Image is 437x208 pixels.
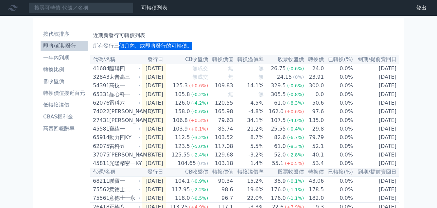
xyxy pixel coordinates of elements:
[353,194,399,203] td: [DATE]
[234,168,264,177] th: 轉換溢價率
[304,55,324,64] th: 轉換價
[109,91,139,98] div: 晶心科一
[353,133,399,142] td: [DATE]
[324,81,353,90] td: 0.0%
[208,107,234,116] td: 165.98
[171,82,189,90] div: 125.3
[234,177,264,185] td: 15.2%
[142,125,166,133] td: [DATE]
[234,81,264,90] td: 14.1%
[142,151,166,159] td: [DATE]
[93,108,108,115] div: 74022
[234,55,264,64] th: 轉換溢價率
[304,177,324,185] td: 43.06
[324,116,353,125] td: 0.0%
[304,64,324,73] td: 24.0
[174,177,191,185] div: 104.1
[304,99,324,107] td: 50.6
[270,82,287,90] div: 329.5
[174,91,191,98] div: 105.8
[324,194,353,203] td: 0.0%
[324,55,353,64] th: 已轉換(%)
[109,142,139,150] div: 雷科五
[109,177,139,185] div: 聯寶一
[353,116,399,125] td: [DATE]
[324,73,353,81] td: 0.0%
[197,161,208,166] span: (0%)
[93,65,108,73] div: 41684
[109,125,139,133] div: 寶緯一
[287,187,304,192] span: (-1.1%)
[324,125,353,133] td: 0.0%
[192,65,208,72] span: 無成交
[93,159,108,167] div: 45811
[258,74,264,80] span: 無
[273,99,287,107] div: 61.0
[174,194,191,202] div: 118.0
[353,159,399,168] td: [DATE]
[273,151,287,159] div: 52.0
[93,177,108,185] div: 68211
[270,116,287,124] div: 107.5
[304,81,324,90] td: 300.0
[170,186,191,194] div: 117.95
[174,99,191,107] div: 126.0
[234,107,264,116] td: -4.8%
[208,133,234,142] td: 103.52
[189,126,208,132] span: (+0.1%)
[90,55,142,64] th: 代碼/名稱
[287,144,304,149] span: (-8.3%)
[191,135,208,140] span: (-3.2%)
[142,107,166,116] td: [DATE]
[353,107,399,116] td: [DATE]
[93,42,396,50] p: 所有發行三個月內、或即將發行的可轉債。
[304,90,324,99] td: 0.0
[304,151,324,159] td: 40.1
[174,108,191,115] div: 158.0
[142,73,166,81] td: [DATE]
[287,196,304,201] span: (-1.1%)
[192,74,208,80] span: 無成交
[191,178,208,184] span: (-0.9%)
[191,152,208,157] span: (-2.4%)
[109,73,139,81] div: 太普高三
[304,107,324,116] td: 97.6
[109,134,139,141] div: 動力四KY
[191,109,208,114] span: (-0.6%)
[287,66,304,71] span: (-0.6%)
[234,194,264,203] td: 22.0%
[324,64,353,73] td: 0.0%
[208,185,234,194] td: 98.6
[285,109,304,114] span: (+0.6%)
[93,134,108,141] div: 65914
[234,185,264,194] td: 19.6%
[258,91,264,97] span: 無
[234,151,264,159] td: -3.2%
[270,125,287,133] div: 25.55
[304,116,324,125] td: 135.0
[41,113,88,121] li: CBAS權利金
[189,118,208,123] span: (+0.3%)
[411,3,432,13] a: 登出
[304,159,324,168] td: 53.4
[109,151,139,159] div: [PERSON_NAME]
[176,159,197,167] div: 104.65
[304,168,324,177] th: 轉換價
[275,73,293,81] div: 24.15
[304,142,324,151] td: 52.1
[353,177,399,185] td: [DATE]
[142,168,166,177] th: 發行日
[142,116,166,125] td: [DATE]
[93,186,108,194] div: 75562
[324,90,353,99] td: 0.0%
[287,178,304,184] span: (-0.1%)
[191,187,208,192] span: (-2.2%)
[109,194,139,202] div: 意德士一永
[93,99,108,107] div: 62076
[41,30,88,38] li: 按代號排序
[109,159,139,167] div: 光隆精密一KY
[287,152,304,157] span: (-2.8%)
[41,112,88,122] a: CBAS權利金
[93,142,108,150] div: 62075
[93,82,108,90] div: 54391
